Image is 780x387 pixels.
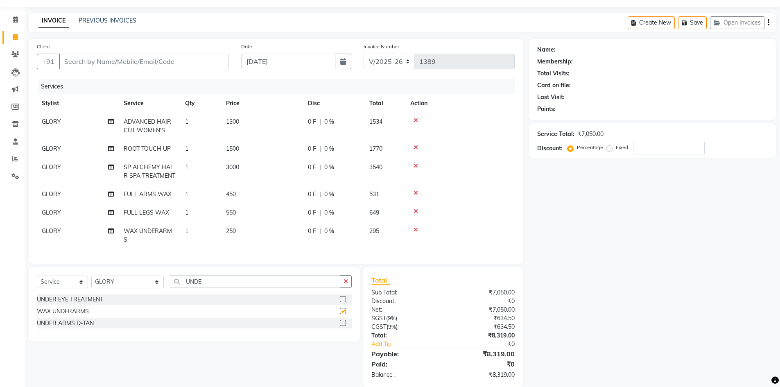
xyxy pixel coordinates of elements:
[578,130,604,138] div: ₹7,050.00
[405,94,515,113] th: Action
[443,297,521,306] div: ₹0
[537,45,556,54] div: Name:
[537,81,571,90] div: Card on file:
[308,118,316,126] span: 0 F
[369,145,382,152] span: 1770
[388,324,396,330] span: 9%
[319,145,321,153] span: |
[226,163,239,171] span: 3000
[119,94,180,113] th: Service
[710,16,764,29] button: Open Invoices
[226,190,236,198] span: 450
[124,190,172,198] span: FULL ARMS WAX
[369,227,379,235] span: 295
[443,349,521,359] div: ₹8,319.00
[124,227,172,243] span: WAX UNDERARMS
[319,227,321,235] span: |
[319,118,321,126] span: |
[124,145,171,152] span: ROOT TOUCH UP
[42,209,61,216] span: GLORY
[59,54,229,69] input: Search by Name/Mobile/Email/Code
[185,163,188,171] span: 1
[319,208,321,217] span: |
[42,227,61,235] span: GLORY
[185,209,188,216] span: 1
[308,145,316,153] span: 0 F
[221,94,303,113] th: Price
[226,209,236,216] span: 550
[185,118,188,125] span: 1
[303,94,364,113] th: Disc
[388,315,396,321] span: 9%
[308,190,316,199] span: 0 F
[42,118,61,125] span: GLORY
[324,163,334,172] span: 0 %
[319,163,321,172] span: |
[537,69,570,78] div: Total Visits:
[37,94,119,113] th: Stylist
[38,14,69,28] a: INVOICE
[226,118,239,125] span: 1300
[616,144,628,151] label: Fixed
[365,371,443,379] div: Balance :
[365,349,443,359] div: Payable:
[324,118,334,126] span: 0 %
[185,227,188,235] span: 1
[443,314,521,323] div: ₹634.50
[42,190,61,198] span: GLORY
[628,16,675,29] button: Create New
[365,314,443,323] div: ( )
[185,145,188,152] span: 1
[319,190,321,199] span: |
[324,145,334,153] span: 0 %
[308,208,316,217] span: 0 F
[365,323,443,331] div: ( )
[369,209,379,216] span: 649
[324,227,334,235] span: 0 %
[37,54,60,69] button: +91
[456,340,521,349] div: ₹0
[365,288,443,297] div: Sub Total:
[443,306,521,314] div: ₹7,050.00
[324,190,334,199] span: 0 %
[678,16,707,29] button: Save
[308,163,316,172] span: 0 F
[42,145,61,152] span: GLORY
[37,295,103,304] div: UNDER EYE TREATMENT
[364,43,399,50] label: Invoice Number
[37,43,50,50] label: Client
[537,144,563,153] div: Discount:
[364,94,405,113] th: Total
[226,145,239,152] span: 1500
[537,57,573,66] div: Membership:
[37,307,89,316] div: WAX UNDERARMS
[369,118,382,125] span: 1534
[170,275,341,288] input: Search or Scan
[37,319,94,328] div: UNDER ARMS D-TAN
[365,359,443,369] div: Paid:
[241,43,252,50] label: Date
[365,331,443,340] div: Total:
[537,105,556,113] div: Points:
[369,190,379,198] span: 531
[371,276,390,285] span: Total
[577,144,603,151] label: Percentage
[124,118,171,134] span: ADVANCED HAIR CUT WOMEN'S
[79,17,136,24] a: PREVIOUS INVOICES
[443,323,521,331] div: ₹634.50
[365,306,443,314] div: Net:
[185,190,188,198] span: 1
[365,297,443,306] div: Discount:
[537,130,574,138] div: Service Total:
[42,163,61,171] span: GLORY
[369,163,382,171] span: 3540
[180,94,221,113] th: Qty
[443,371,521,379] div: ₹8,319.00
[38,79,521,94] div: Services
[537,93,565,102] div: Last Visit:
[124,163,175,179] span: SP ALCHEMY HAIR SPA TREATMENT
[365,340,456,349] a: Add Tip
[443,331,521,340] div: ₹8,319.00
[324,208,334,217] span: 0 %
[226,227,236,235] span: 250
